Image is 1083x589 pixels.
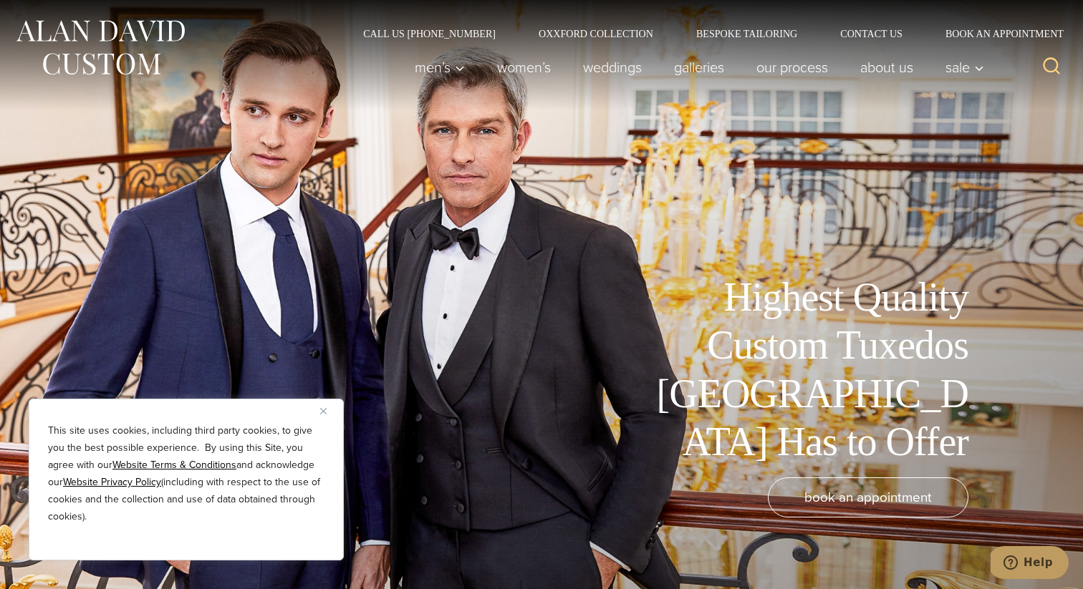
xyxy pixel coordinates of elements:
button: Close [320,402,337,419]
a: Book an Appointment [924,29,1069,39]
a: Call Us [PHONE_NUMBER] [342,29,517,39]
button: Sale sub menu toggle [930,53,992,82]
a: Our Process [741,53,844,82]
iframe: Opens a widget where you can chat to one of our agents [991,546,1069,582]
nav: Primary Navigation [399,53,992,82]
img: Alan David Custom [14,16,186,79]
a: Website Terms & Conditions [112,457,236,472]
h1: Highest Quality Custom Tuxedos [GEOGRAPHIC_DATA] Has to Offer [646,273,968,466]
button: Men’s sub menu toggle [399,53,481,82]
a: Galleries [658,53,741,82]
a: Oxxford Collection [517,29,675,39]
a: Website Privacy Policy [63,474,161,490]
a: About Us [844,53,930,82]
a: Women’s [481,53,567,82]
a: Contact Us [819,29,924,39]
p: This site uses cookies, including third party cookies, to give you the best possible experience. ... [48,422,324,525]
span: book an appointment [804,487,932,507]
a: weddings [567,53,658,82]
a: Bespoke Tailoring [675,29,819,39]
a: book an appointment [768,477,968,517]
nav: Secondary Navigation [342,29,1069,39]
button: View Search Form [1034,50,1069,84]
img: Close [320,408,327,414]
